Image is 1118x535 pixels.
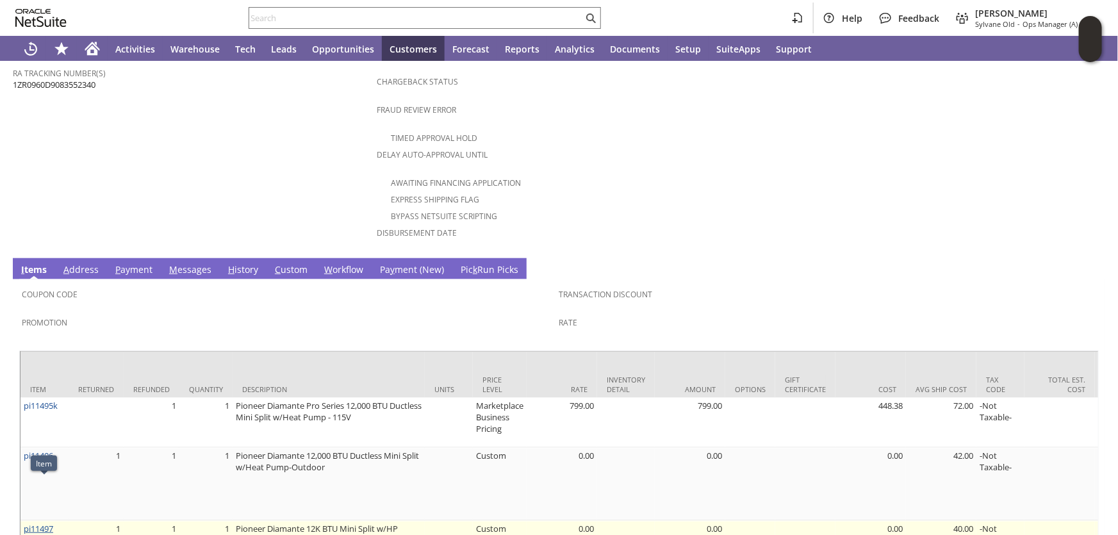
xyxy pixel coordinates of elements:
span: Warehouse [170,43,220,55]
td: 1 [124,448,179,521]
div: Options [735,384,766,394]
a: Workflow [321,263,366,277]
div: Cost [845,384,896,394]
a: Warehouse [163,36,227,62]
div: Item [30,384,59,394]
a: Promotion [22,317,67,328]
td: 799.00 [655,398,725,448]
a: Items [18,263,50,277]
span: P [115,263,120,276]
span: [PERSON_NAME] [975,7,1095,19]
a: Custom [272,263,311,277]
a: Delay Auto-Approval Until [377,149,488,160]
td: Custom [473,448,527,521]
span: C [275,263,281,276]
div: Item [36,458,52,468]
svg: Search [583,10,598,26]
a: Payment (New) [377,263,447,277]
div: Amount [664,384,716,394]
span: Tech [235,43,256,55]
span: SuiteApps [716,43,760,55]
a: Fraud Review Error [377,104,456,115]
iframe: Click here to launch Oracle Guided Learning Help Panel [1079,16,1102,62]
td: -Not Taxable- [976,398,1024,448]
span: 1ZR0960D9083552340 [13,79,95,91]
a: Transaction Discount [559,289,653,300]
td: 1 [124,398,179,448]
div: Description [242,384,415,394]
span: - [1017,19,1020,29]
td: Pioneer Diamante Pro Series 12,000 BTU Ductless Mini Split w/Heat Pump - 115V [233,398,425,448]
span: Feedback [898,12,939,24]
a: Chargeback Status [377,76,458,87]
div: Price Level [482,375,517,394]
span: Help [842,12,862,24]
td: 1 [179,398,233,448]
span: W [324,263,333,276]
svg: logo [15,9,67,27]
td: -Not Taxable- [976,448,1024,521]
a: Awaiting Financing Application [391,177,521,188]
td: 72.00 [906,398,976,448]
a: pi11496 [24,450,53,461]
a: Timed Approval Hold [391,133,477,144]
td: 0.00 [655,448,725,521]
input: Search [249,10,583,26]
a: Support [768,36,819,62]
svg: Shortcuts [54,41,69,56]
td: 42.00 [906,448,976,521]
a: Address [60,263,102,277]
a: Opportunities [304,36,382,62]
a: Bypass NetSuite Scripting [391,211,497,222]
a: Rate [559,317,578,328]
a: pi11495k [24,400,58,411]
span: y [390,263,395,276]
span: Sylvane Old [975,19,1015,29]
div: Total Est. Cost [1034,375,1085,394]
td: 1 [179,448,233,521]
span: M [169,263,177,276]
span: Documents [610,43,660,55]
span: k [473,263,477,276]
svg: Recent Records [23,41,38,56]
td: 1 [69,448,124,521]
a: Reports [497,36,547,62]
span: H [228,263,234,276]
span: Customers [390,43,437,55]
span: I [21,263,24,276]
div: Avg Ship Cost [916,384,967,394]
div: Refunded [133,384,170,394]
td: 799.00 [527,398,597,448]
a: Documents [602,36,668,62]
a: Home [77,36,108,62]
a: Leads [263,36,304,62]
a: Coupon Code [22,289,78,300]
a: SuiteApps [709,36,768,62]
span: Support [776,43,812,55]
a: History [225,263,261,277]
div: Returned [78,384,114,394]
a: Tech [227,36,263,62]
a: Payment [112,263,156,277]
span: Analytics [555,43,595,55]
span: Setup [675,43,701,55]
a: Unrolled view on [1082,261,1097,276]
td: 0.00 [527,448,597,521]
div: Quantity [189,384,223,394]
a: Customers [382,36,445,62]
a: Activities [108,36,163,62]
td: Marketplace Business Pricing [473,398,527,448]
span: Leads [271,43,297,55]
span: Forecast [452,43,489,55]
div: Inventory Detail [607,375,645,394]
a: Disbursement Date [377,227,457,238]
div: Tax Code [986,375,1015,394]
td: Pioneer Diamante 12,000 BTU Ductless Mini Split w/Heat Pump-Outdoor [233,448,425,521]
td: 0.00 [835,448,906,521]
a: Setup [668,36,709,62]
div: Shortcuts [46,36,77,62]
a: Express Shipping Flag [391,194,479,205]
a: Forecast [445,36,497,62]
a: Analytics [547,36,602,62]
a: pi11497 [24,523,53,534]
